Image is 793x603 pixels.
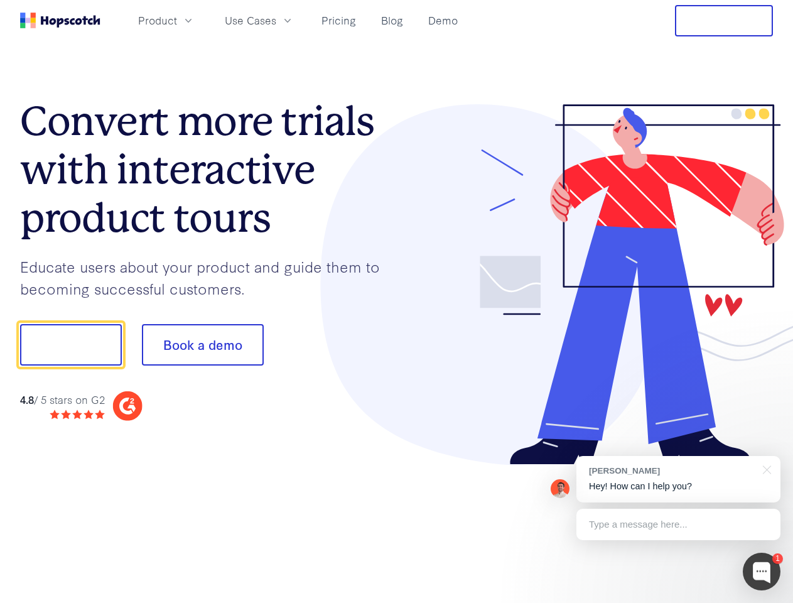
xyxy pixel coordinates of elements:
button: Book a demo [142,324,264,366]
a: Blog [376,10,408,31]
div: 1 [772,553,783,564]
p: Hey! How can I help you? [589,480,768,493]
img: Mark Spera [551,479,569,498]
p: Educate users about your product and guide them to becoming successful customers. [20,256,397,299]
div: Type a message here... [576,509,780,540]
span: Product [138,13,177,28]
a: Pricing [316,10,361,31]
h1: Convert more trials with interactive product tours [20,97,397,242]
div: / 5 stars on G2 [20,392,105,408]
div: [PERSON_NAME] [589,465,755,477]
a: Home [20,13,100,28]
a: Demo [423,10,463,31]
button: Use Cases [217,10,301,31]
button: Product [131,10,202,31]
strong: 4.8 [20,392,34,406]
button: Show me! [20,324,122,366]
span: Use Cases [225,13,276,28]
button: Free Trial [675,5,773,36]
